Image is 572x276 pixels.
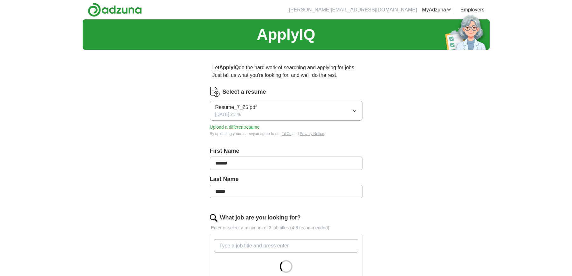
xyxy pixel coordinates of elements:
[460,6,485,14] a: Employers
[210,101,362,121] button: Resume_7_25.pdf[DATE] 21:46
[219,65,239,70] strong: ApplyIQ
[223,88,266,96] label: Select a resume
[88,3,142,17] img: Adzuna logo
[210,175,362,184] label: Last Name
[220,213,301,222] label: What job are you looking for?
[210,147,362,155] label: First Name
[289,6,417,14] li: [PERSON_NAME][EMAIL_ADDRESS][DOMAIN_NAME]
[422,6,451,14] a: MyAdzuna
[210,124,260,131] button: Upload a differentresume
[282,131,291,136] a: T&Cs
[210,214,217,222] img: search.png
[257,23,315,46] h1: ApplyIQ
[214,239,358,252] input: Type a job title and press enter
[215,104,257,111] span: Resume_7_25.pdf
[210,225,362,231] p: Enter or select a minimum of 3 job titles (4-8 recommended)
[215,111,242,118] span: [DATE] 21:46
[210,61,362,82] p: Let do the hard work of searching and applying for jobs. Just tell us what you're looking for, an...
[210,131,362,137] div: By uploading your resume you agree to our and .
[300,131,324,136] a: Privacy Notice
[210,87,220,97] img: CV Icon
